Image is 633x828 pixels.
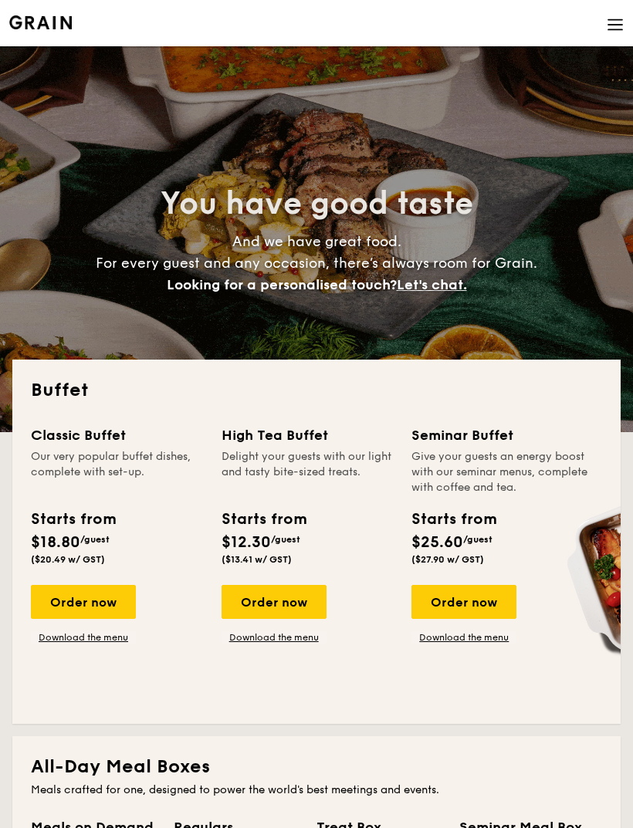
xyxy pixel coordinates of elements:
div: Meals crafted for one, designed to power the world's best meetings and events. [31,782,602,798]
div: Order now [31,585,136,619]
div: Classic Buffet [31,424,203,446]
div: High Tea Buffet [222,424,394,446]
span: You have good taste [161,185,473,222]
div: Starts from [222,508,301,531]
span: /guest [271,534,300,545]
img: Grain [9,15,72,29]
span: Looking for a personalised touch? [167,276,397,293]
h2: Buffet [31,378,602,403]
span: $25.60 [411,533,463,552]
span: Let's chat. [397,276,467,293]
a: Download the menu [31,631,136,644]
span: $18.80 [31,533,80,552]
div: Order now [411,585,516,619]
a: Download the menu [411,631,516,644]
span: ($20.49 w/ GST) [31,554,105,565]
span: $12.30 [222,533,271,552]
a: Logotype [9,15,72,29]
a: Download the menu [222,631,327,644]
span: ($13.41 w/ GST) [222,554,292,565]
div: Delight your guests with our light and tasty bite-sized treats. [222,449,394,495]
span: /guest [463,534,493,545]
h2: All-Day Meal Boxes [31,755,602,779]
span: And we have great food. For every guest and any occasion, there’s always room for Grain. [96,233,537,293]
span: /guest [80,534,110,545]
div: Order now [222,585,327,619]
div: Give your guests an energy boost with our seminar menus, complete with coffee and tea. [411,449,592,495]
div: Starts from [411,508,496,531]
div: Starts from [31,508,110,531]
img: icon-hamburger-menu.db5d7e83.svg [607,16,624,33]
span: ($27.90 w/ GST) [411,554,484,565]
div: Seminar Buffet [411,424,592,446]
div: Our very popular buffet dishes, complete with set-up. [31,449,203,495]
